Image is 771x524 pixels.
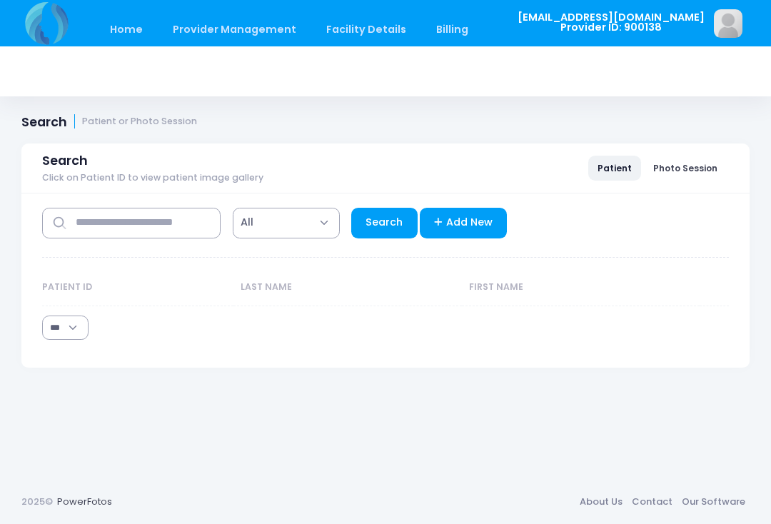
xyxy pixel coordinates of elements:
span: All [233,208,340,238]
a: Home [96,13,156,46]
span: Click on Patient ID to view patient image gallery [42,173,263,183]
span: [EMAIL_ADDRESS][DOMAIN_NAME] Provider ID: 900138 [518,12,705,33]
small: Patient or Photo Session [82,116,197,127]
th: Patient ID [42,269,233,306]
span: Search [42,153,88,168]
span: 2025© [21,495,53,508]
a: Search [351,208,418,238]
a: Billing [423,13,483,46]
a: Contact [627,489,677,515]
a: Facility Details [313,13,420,46]
span: All [241,215,253,230]
a: Add New [420,208,508,238]
th: Last Name [233,269,462,306]
a: Provider Management [158,13,310,46]
a: Patient [588,156,641,180]
a: Our Software [677,489,750,515]
img: image [714,9,742,38]
a: PowerFotos [57,495,112,508]
a: Staff [485,13,540,46]
a: About Us [575,489,627,515]
a: Photo Session [644,156,727,180]
h1: Search [21,114,197,129]
th: First Name [462,269,700,306]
